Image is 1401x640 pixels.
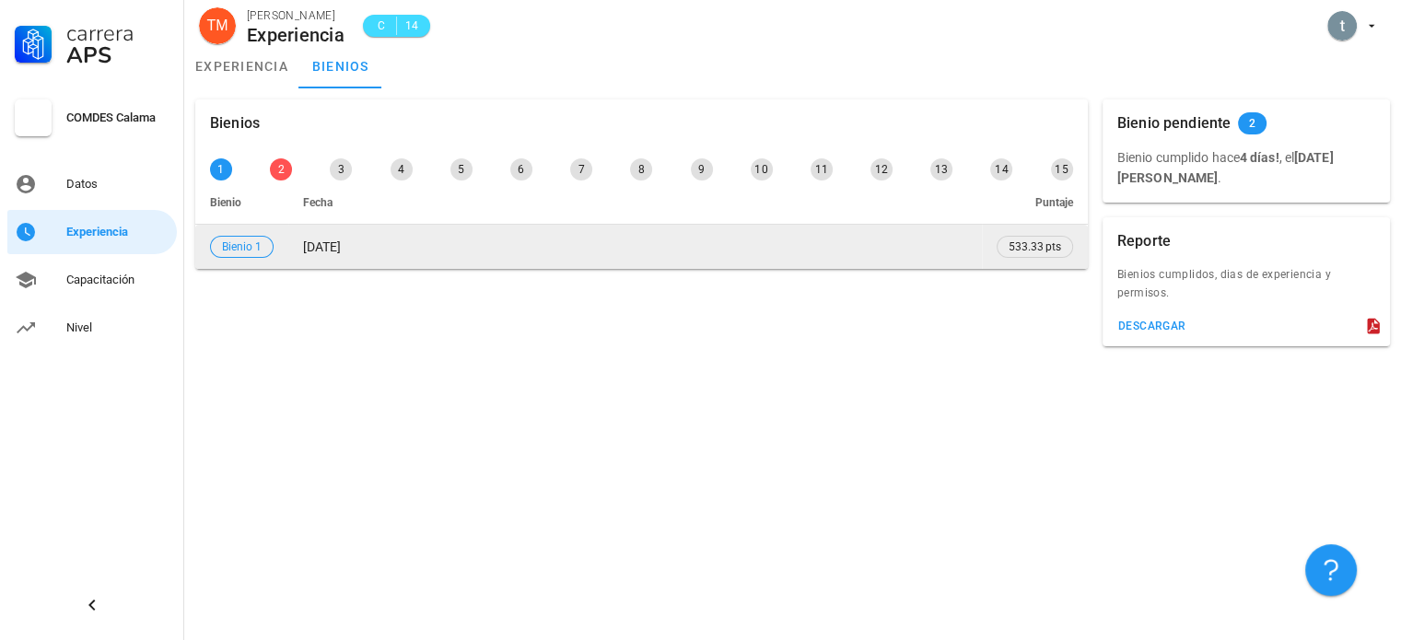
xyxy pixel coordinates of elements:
[870,158,893,180] div: 12
[195,180,288,225] th: Bienio
[1327,11,1357,41] div: avatar
[1051,158,1073,180] div: 15
[330,158,352,180] div: 3
[299,44,382,88] a: bienios
[66,177,169,192] div: Datos
[1009,238,1061,256] span: 533.33 pts
[751,158,773,180] div: 10
[222,237,262,257] span: Bienio 1
[206,7,228,44] span: TM
[210,158,232,180] div: 1
[391,158,413,180] div: 4
[210,196,241,209] span: Bienio
[1103,265,1390,313] div: Bienios cumplidos, dias de experiencia y permisos.
[66,273,169,287] div: Capacitación
[288,180,982,225] th: Fecha
[7,258,177,302] a: Capacitación
[982,180,1088,225] th: Puntaje
[450,158,473,180] div: 5
[66,111,169,125] div: COMDES Calama
[66,320,169,335] div: Nivel
[510,158,532,180] div: 6
[7,306,177,350] a: Nivel
[210,99,260,147] div: Bienios
[1117,320,1186,332] div: descargar
[7,162,177,206] a: Datos
[990,158,1012,180] div: 14
[184,44,299,88] a: experiencia
[247,6,344,25] div: [PERSON_NAME]
[247,25,344,45] div: Experiencia
[404,17,419,35] span: 14
[1117,150,1282,165] span: Bienio cumplido hace ,
[303,196,333,209] span: Fecha
[1117,99,1231,147] div: Bienio pendiente
[811,158,833,180] div: 11
[7,210,177,254] a: Experiencia
[570,158,592,180] div: 7
[199,7,236,44] div: avatar
[1249,112,1255,134] span: 2
[1035,196,1073,209] span: Puntaje
[1117,217,1171,265] div: Reporte
[1240,150,1279,165] b: 4 días!
[270,158,292,180] div: 2
[66,44,169,66] div: APS
[691,158,713,180] div: 9
[630,158,652,180] div: 8
[66,225,169,239] div: Experiencia
[930,158,952,180] div: 13
[1110,313,1194,339] button: descargar
[303,239,341,254] span: [DATE]
[374,17,389,35] span: C
[1302,113,1363,134] span: 1066.66 pts
[66,22,169,44] div: Carrera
